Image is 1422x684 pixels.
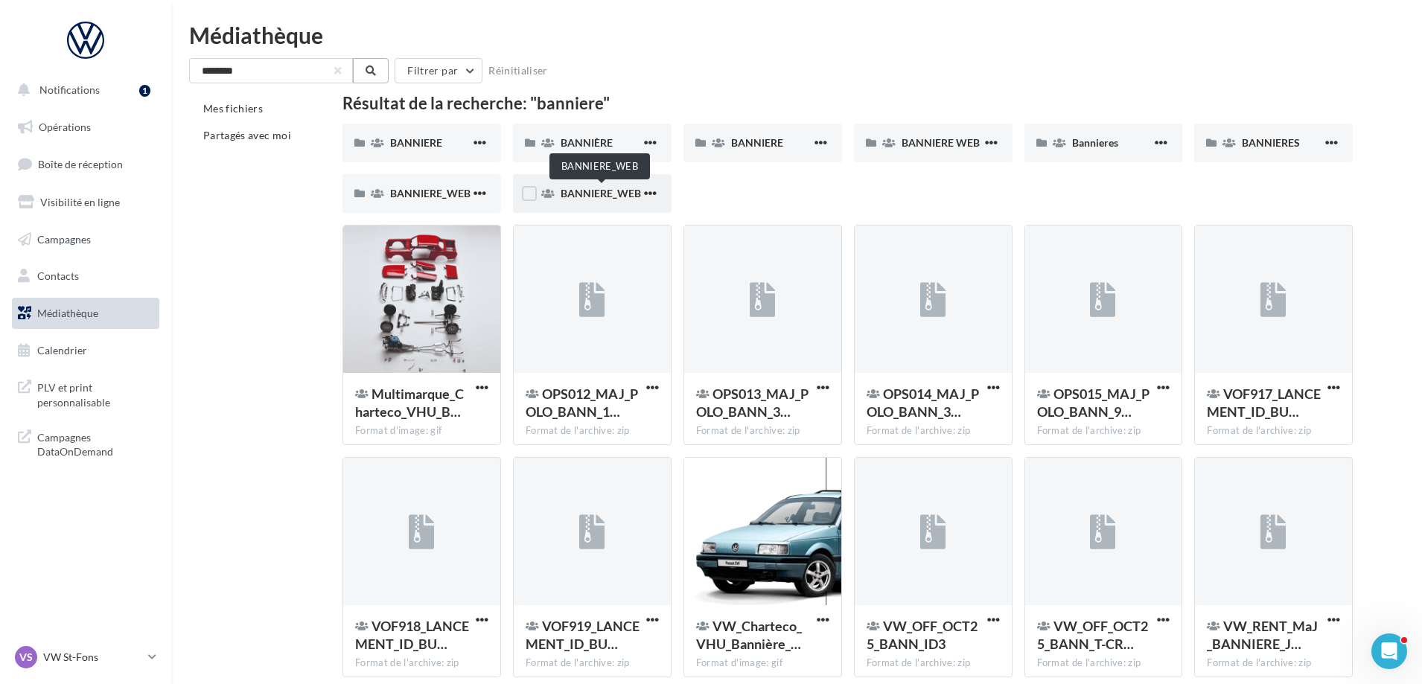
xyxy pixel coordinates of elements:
span: VW_OFF_OCT25_BANN_ID3 [867,618,978,652]
button: Filtrer par [395,58,482,83]
div: Résultat de la recherche: "banniere" [342,95,1353,112]
span: Campagnes [37,232,91,245]
span: BANNIERE_WEB [561,187,641,199]
a: Visibilité en ligne [9,187,162,218]
div: Format d'image: gif [355,424,488,438]
div: Format de l'archive: zip [1207,424,1340,438]
span: VW_RENT_MaJ_BANNIERE_JUIN25 [1207,618,1318,652]
span: OPS014_MAJ_POLO_BANN_300x600.zip [867,386,979,420]
a: Boîte de réception [9,148,162,180]
div: Format d'image: gif [696,656,829,670]
span: VOF917_LANCEMENT_ID_BUZZ_BAN_300x250.zip [1207,386,1321,420]
button: Réinitialiser [482,62,554,80]
div: Format de l'archive: zip [355,656,488,670]
span: BANNIERE_WEB [390,187,471,199]
a: Opérations [9,112,162,143]
span: Campagnes DataOnDemand [37,427,153,459]
span: Visibilité en ligne [40,196,120,208]
a: PLV et print personnalisable [9,371,162,415]
div: Médiathèque [189,24,1404,46]
a: Calendrier [9,335,162,366]
p: VW St-Fons [43,650,142,665]
a: Campagnes [9,224,162,255]
iframe: Intercom live chat [1371,633,1407,669]
div: Format de l'archive: zip [526,424,659,438]
div: Format de l'archive: zip [1037,656,1170,670]
span: BANNIÈRE [561,136,613,149]
span: OPS013_MAJ_POLO_BANN_300x250.zip [696,386,809,420]
a: Contacts [9,261,162,292]
span: Boîte de réception [38,158,123,170]
span: VW_OFF_OCT25_BANN_T-CROSS [1037,618,1148,652]
div: Format de l'archive: zip [867,656,1000,670]
span: Médiathèque [37,307,98,319]
span: OPS012_MAJ_POLO_BANN_160x600.zip [526,386,638,420]
div: Format de l'archive: zip [526,656,659,670]
span: PLV et print personnalisable [37,377,153,409]
span: Bannieres [1072,136,1118,149]
span: BANNIERE [731,136,783,149]
div: Format de l'archive: zip [1207,656,1340,670]
button: Notifications 1 [9,74,156,106]
span: Contacts [37,269,79,282]
span: VW_Charteco_VHU_Bannière_Web_300x600 [696,618,802,652]
span: Partagés avec moi [203,129,291,141]
span: VS [19,650,33,665]
span: Calendrier [37,344,87,357]
div: Format de l'archive: zip [867,424,1000,438]
div: 1 [139,85,150,97]
span: Mes fichiers [203,102,263,115]
span: Opérations [39,121,91,133]
span: BANNIERE [390,136,442,149]
div: Format de l'archive: zip [696,424,829,438]
span: OPS015_MAJ_POLO_BANN_970x250.zip [1037,386,1150,420]
div: BANNIERE_WEB [549,153,650,179]
a: Campagnes DataOnDemand [9,421,162,465]
div: Format de l'archive: zip [1037,424,1170,438]
span: VOF919_LANCEMENT_ID_BUZZ_BAN_728x90.zip [526,618,640,652]
span: VOF918_LANCEMENT_ID_BUZZ_BAN_300x600.zip [355,618,469,652]
span: Notifications [39,83,100,96]
span: BANNIERES [1242,136,1300,149]
a: VS VW St-Fons [12,643,159,671]
span: BANNIERE WEB [902,136,980,149]
a: Médiathèque [9,298,162,329]
span: Multimarque_Charteco_VHU_Bannière_Web_300x600 [355,386,464,420]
